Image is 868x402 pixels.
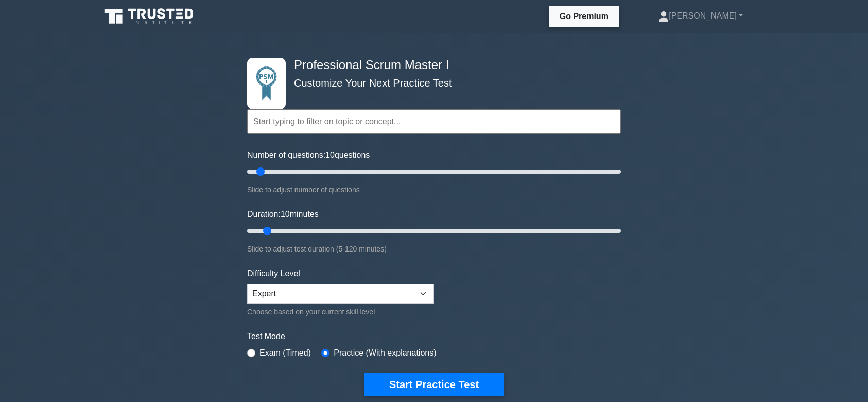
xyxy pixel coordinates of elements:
label: Duration: minutes [247,208,319,221]
button: Start Practice Test [364,373,504,396]
input: Start typing to filter on topic or concept... [247,109,621,134]
div: Slide to adjust test duration (5-120 minutes) [247,243,621,255]
div: Choose based on your current skill level [247,306,434,318]
div: Slide to adjust number of questions [247,183,621,196]
label: Number of questions: questions [247,149,370,161]
h4: Professional Scrum Master I [290,58,570,73]
a: Go Premium [553,10,615,23]
span: 10 [281,210,290,219]
label: Test Mode [247,330,621,343]
span: 10 [325,150,335,159]
label: Practice (With explanations) [334,347,436,359]
label: Exam (Timed) [259,347,311,359]
a: [PERSON_NAME] [634,6,768,26]
label: Difficulty Level [247,267,300,280]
